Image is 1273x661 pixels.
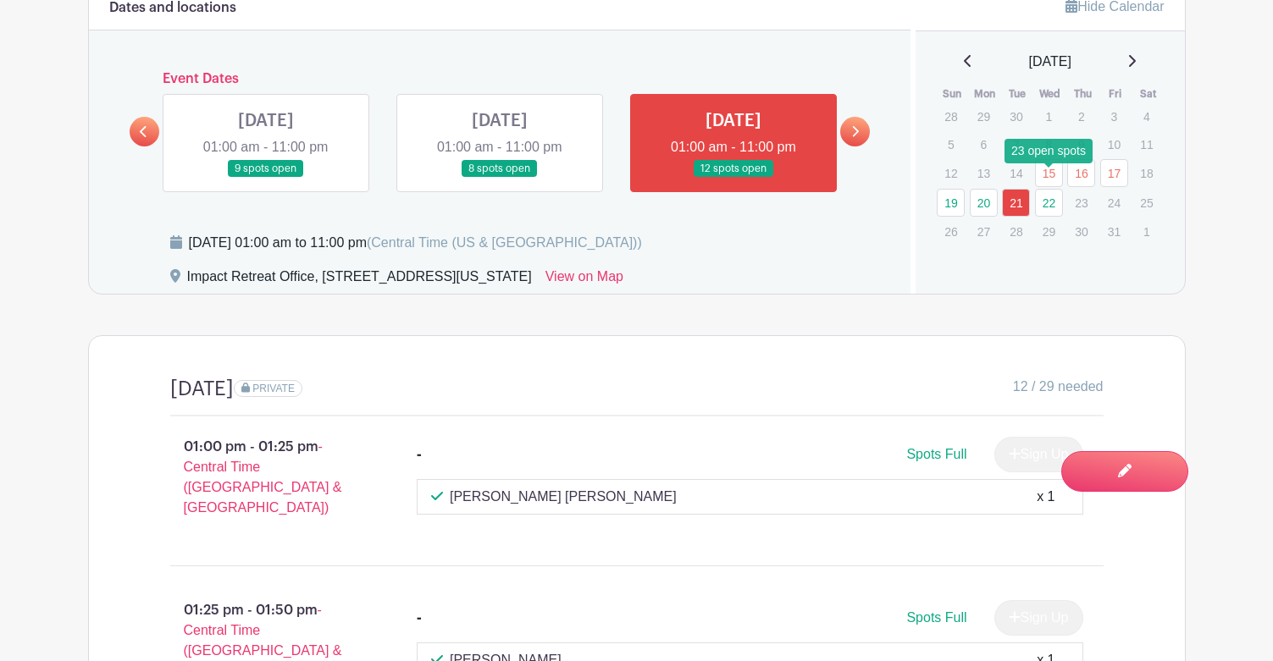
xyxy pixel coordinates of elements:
[1132,85,1165,102] th: Sat
[417,608,422,628] div: -
[1067,103,1095,129] p: 2
[906,447,966,461] span: Spots Full
[970,103,998,129] p: 29
[1013,377,1104,397] span: 12 / 29 needed
[1067,159,1095,187] a: 16
[937,218,965,245] p: 26
[970,160,998,186] p: 13
[184,439,342,515] span: - Central Time ([GEOGRAPHIC_DATA] & [GEOGRAPHIC_DATA])
[252,383,295,394] span: PRIVATE
[1100,190,1128,216] p: 24
[1132,160,1160,186] p: 18
[1067,190,1095,216] p: 23
[1099,85,1132,102] th: Fri
[450,487,677,507] p: [PERSON_NAME] [PERSON_NAME]
[937,160,965,186] p: 12
[1035,218,1063,245] p: 29
[1002,131,1030,157] p: 7
[1035,189,1063,217] a: 22
[1035,103,1063,129] p: 1
[1067,218,1095,245] p: 30
[1002,189,1030,217] a: 21
[545,267,623,294] a: View on Map
[189,233,642,253] div: [DATE] 01:00 am to 11:00 pm
[1035,159,1063,187] a: 15
[159,71,841,87] h6: Event Dates
[936,85,969,102] th: Sun
[1132,103,1160,129] p: 4
[1034,85,1067,102] th: Wed
[143,430,390,525] p: 01:00 pm - 01:25 pm
[970,131,998,157] p: 6
[1002,103,1030,129] p: 30
[937,189,965,217] a: 19
[970,218,998,245] p: 27
[1067,131,1095,157] p: 9
[1001,85,1034,102] th: Tue
[187,267,532,294] div: Impact Retreat Office, [STREET_ADDRESS][US_STATE]
[1002,160,1030,186] p: 14
[1029,52,1071,72] span: [DATE]
[1002,218,1030,245] p: 28
[1100,159,1128,187] a: 17
[1132,131,1160,157] p: 11
[1132,218,1160,245] p: 1
[1100,218,1128,245] p: 31
[1100,103,1128,129] p: 3
[1035,131,1063,157] p: 8
[1037,487,1054,507] div: x 1
[970,189,998,217] a: 20
[1005,139,1093,163] div: 23 open spots
[1100,131,1128,157] p: 10
[170,377,234,401] h4: [DATE]
[969,85,1002,102] th: Mon
[1132,190,1160,216] p: 25
[417,444,422,465] div: -
[1066,85,1099,102] th: Thu
[367,235,642,250] span: (Central Time (US & [GEOGRAPHIC_DATA]))
[937,103,965,129] p: 28
[937,131,965,157] p: 5
[906,610,966,625] span: Spots Full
